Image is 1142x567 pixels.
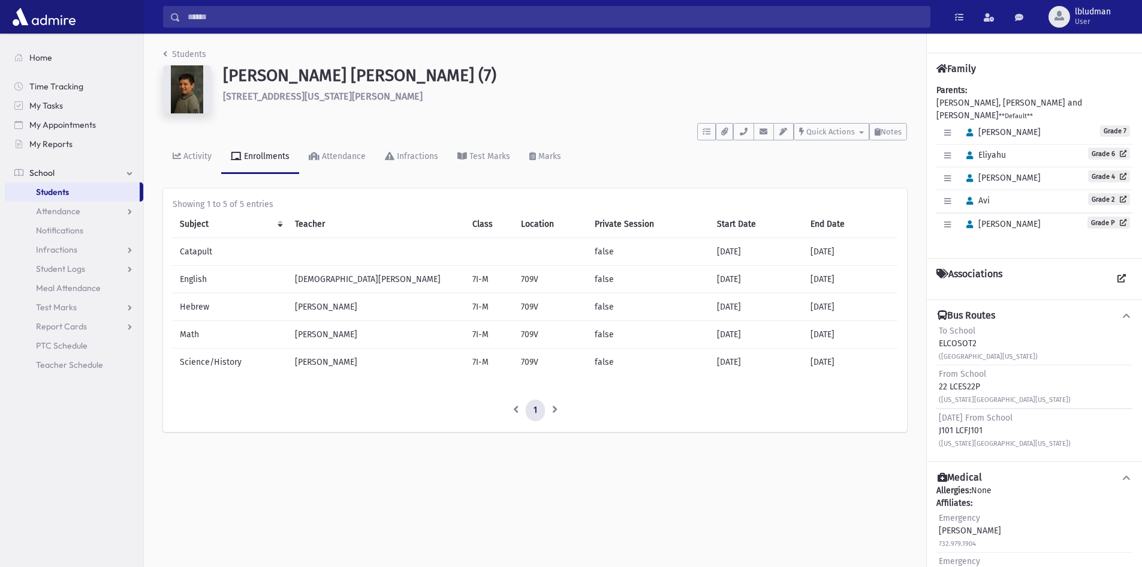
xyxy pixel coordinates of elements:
div: ELCOSOT2 [939,325,1038,362]
td: Science/History [173,349,288,376]
span: Avi [961,196,990,206]
span: Teacher Schedule [36,359,103,370]
span: Report Cards [36,321,87,332]
td: [PERSON_NAME] [288,293,465,321]
h4: Family [936,63,976,74]
td: 7I-M [465,266,514,293]
td: English [173,266,288,293]
a: Infractions [5,240,143,259]
div: [PERSON_NAME] [939,512,1001,550]
td: [DATE] [710,266,803,293]
span: Test Marks [36,302,77,313]
span: From School [939,369,986,379]
th: Private Session [587,211,710,238]
span: My Appointments [29,119,96,130]
b: Parents: [936,85,967,95]
span: Quick Actions [806,127,855,136]
td: 7I-M [465,321,514,349]
span: Grade 7 [1100,125,1130,137]
b: Allergies: [936,485,971,496]
span: [PERSON_NAME] [961,219,1041,229]
td: [DATE] [803,349,897,376]
td: false [587,321,710,349]
td: false [587,238,710,266]
span: lbludman [1075,7,1111,17]
th: End Date [803,211,897,238]
a: Meal Attendance [5,278,143,298]
span: My Reports [29,139,73,149]
a: Attendance [5,202,143,221]
h6: [STREET_ADDRESS][US_STATE][PERSON_NAME] [223,91,907,102]
a: Students [163,49,206,59]
span: [PERSON_NAME] [961,127,1041,137]
td: [DATE] [710,293,803,321]
a: Grade 6 [1088,148,1130,160]
small: ([GEOGRAPHIC_DATA][US_STATE]) [939,353,1038,361]
nav: breadcrumb [163,48,206,65]
a: Student Logs [5,259,143,278]
small: 732.979.1904 [939,540,976,548]
span: Infractions [36,244,77,255]
button: Bus Routes [936,310,1132,322]
h4: Associations [936,268,1002,290]
a: Time Tracking [5,77,143,96]
td: 709V [514,293,588,321]
button: Notes [869,123,907,140]
span: To School [939,326,975,336]
div: J101 LCFJ101 [939,412,1071,449]
h4: Bus Routes [938,310,995,322]
span: Student Logs [36,263,85,274]
div: 22 LCES22P [939,368,1071,406]
td: 709V [514,321,588,349]
h1: [PERSON_NAME] [PERSON_NAME] (7) [223,65,907,86]
input: Search [180,6,930,28]
a: Marks [520,140,571,174]
a: 1 [526,400,545,421]
td: false [587,266,710,293]
a: Teacher Schedule [5,355,143,374]
span: Eliyahu [961,150,1006,160]
a: My Tasks [5,96,143,115]
td: [DEMOGRAPHIC_DATA][PERSON_NAME] [288,266,465,293]
a: School [5,163,143,182]
small: ([US_STATE][GEOGRAPHIC_DATA][US_STATE]) [939,440,1071,448]
td: [DATE] [710,238,803,266]
td: [DATE] [710,321,803,349]
a: My Reports [5,134,143,154]
a: My Appointments [5,115,143,134]
td: [DATE] [803,238,897,266]
td: [PERSON_NAME] [288,321,465,349]
th: Class [465,211,514,238]
button: Quick Actions [794,123,869,140]
span: Meal Attendance [36,283,101,293]
td: false [587,349,710,376]
span: Notifications [36,225,83,236]
th: Location [514,211,588,238]
td: false [587,293,710,321]
div: Attendance [320,151,366,161]
th: Subject [173,211,288,238]
td: Catapult [173,238,288,266]
span: My Tasks [29,100,63,111]
h4: Medical [938,472,982,484]
a: Report Cards [5,317,143,336]
th: Start Date [710,211,803,238]
td: 709V [514,266,588,293]
div: Showing 1 to 5 of 5 entries [173,198,897,211]
a: Test Marks [5,298,143,317]
div: Infractions [394,151,438,161]
span: Home [29,52,52,63]
small: ([US_STATE][GEOGRAPHIC_DATA][US_STATE]) [939,396,1071,404]
td: [DATE] [710,349,803,376]
a: View all Associations [1111,268,1132,290]
button: Medical [936,472,1132,484]
span: Emergency [939,556,980,566]
span: School [29,167,55,178]
a: Grade P [1087,217,1130,229]
td: 7I-M [465,349,514,376]
a: Enrollments [221,140,299,174]
td: [PERSON_NAME] [288,349,465,376]
td: 7I-M [465,293,514,321]
td: [DATE] [803,266,897,293]
a: Grade 2 [1088,193,1130,205]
